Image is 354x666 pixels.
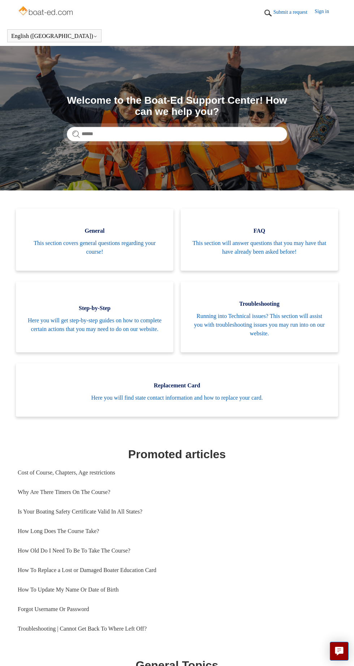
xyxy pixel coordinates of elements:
[18,4,75,19] img: Boat-Ed Help Center home page
[181,282,338,352] a: Troubleshooting Running into Technical issues? This section will assist you with troubleshooting ...
[27,227,163,235] span: General
[18,446,336,463] h1: Promoted articles
[18,580,336,600] a: How To Update My Name Or Date of Birth
[191,300,327,308] span: Troubleshooting
[18,502,336,521] a: Is Your Boating Safety Certificate Valid In All States?
[11,33,98,39] button: English ([GEOGRAPHIC_DATA])
[191,239,327,256] span: This section will answer questions that you may have that have already been asked before!
[27,316,163,334] span: Here you will get step-by-step guides on how to complete certain actions that you may need to do ...
[18,541,336,560] a: How Old Do I Need To Be To Take The Course?
[27,394,327,402] span: Here you will find state contact information and how to replace your card.
[16,363,338,417] a: Replacement Card Here you will find state contact information and how to replace your card.
[273,8,315,16] a: Submit a request
[18,560,336,580] a: How To Replace a Lost or Damaged Boater Education Card
[16,209,173,271] a: General This section covers general questions regarding your course!
[18,600,336,619] a: Forgot Username Or Password
[67,95,287,117] h1: Welcome to the Boat-Ed Support Center! How can we help you?
[191,227,327,235] span: FAQ
[315,8,336,18] a: Sign in
[263,8,273,18] img: 01HZPCYTXV3JW8MJV9VD7EMK0H
[27,239,163,256] span: This section covers general questions regarding your course!
[18,521,336,541] a: How Long Does The Course Take?
[191,312,327,338] span: Running into Technical issues? This section will assist you with troubleshooting issues you may r...
[330,642,349,661] button: Live chat
[181,209,338,271] a: FAQ This section will answer questions that you may have that have already been asked before!
[27,304,163,313] span: Step-by-Step
[16,282,173,352] a: Step-by-Step Here you will get step-by-step guides on how to complete certain actions that you ma...
[18,619,336,639] a: Troubleshooting | Cannot Get Back To Where Left Off?
[18,482,336,502] a: Why Are There Timers On The Course?
[27,381,327,390] span: Replacement Card
[67,127,287,141] input: Search
[18,463,336,482] a: Cost of Course, Chapters, Age restrictions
